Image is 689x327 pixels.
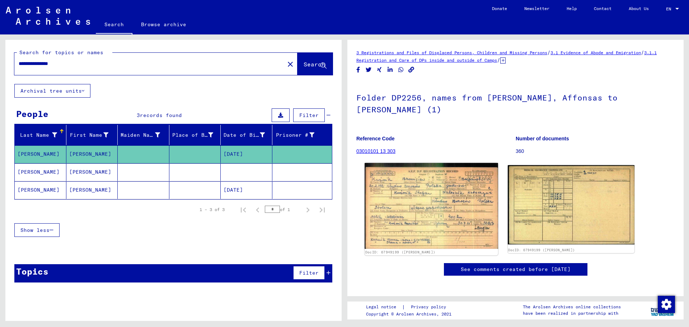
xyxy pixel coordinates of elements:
div: Topics [16,265,48,278]
div: of 1 [265,206,301,213]
span: 3 [137,112,140,118]
b: Number of documents [516,136,569,141]
mat-cell: [PERSON_NAME] [66,163,118,181]
a: Legal notice [366,303,402,311]
div: Maiden Name [121,129,169,141]
button: Filter [293,266,325,280]
p: The Arolsen Archives online collections [523,304,621,310]
div: Prisoner # [275,129,324,141]
img: Change consent [658,296,675,313]
div: Place of Birth [172,131,214,139]
a: 3.1 Evidence of Abode and Emigration [550,50,641,55]
button: Search [297,53,333,75]
button: Share on WhatsApp [397,65,405,74]
div: Place of Birth [172,129,222,141]
span: / [547,49,550,56]
b: Reference Code [356,136,395,141]
button: Share on Xing [376,65,383,74]
mat-header-cell: Place of Birth [169,125,221,145]
div: Last Name [18,131,57,139]
a: 03010101 13 303 [356,148,395,154]
a: DocID: 67949199 ([PERSON_NAME]) [508,248,575,252]
span: records found [140,112,182,118]
mat-icon: close [286,60,295,69]
button: Share on Facebook [355,65,362,74]
mat-cell: [PERSON_NAME] [15,163,66,181]
button: Archival tree units [14,84,90,98]
p: have been realized in partnership with [523,310,621,317]
a: Browse archive [132,16,195,33]
mat-header-cell: Last Name [15,125,66,145]
mat-cell: [DATE] [221,145,272,163]
mat-header-cell: Maiden Name [118,125,169,145]
mat-cell: [PERSON_NAME] [15,181,66,199]
mat-header-cell: Date of Birth [221,125,272,145]
button: Clear [283,57,297,71]
p: 360 [516,148,675,155]
p: Copyright © Arolsen Archives, 2021 [366,311,455,317]
img: yv_logo.png [649,301,676,319]
div: Date of Birth [224,129,274,141]
button: Copy link [408,65,415,74]
div: People [16,107,48,120]
button: Share on LinkedIn [386,65,394,74]
button: Show less [14,223,60,237]
div: Prisoner # [275,131,315,139]
img: 002.jpg [508,165,635,244]
button: Share on Twitter [365,65,372,74]
mat-header-cell: Prisoner # [272,125,332,145]
button: Filter [293,108,325,122]
button: Last page [315,202,329,217]
div: Maiden Name [121,131,160,139]
span: Filter [299,112,319,118]
mat-cell: [PERSON_NAME] [66,181,118,199]
span: Search [304,61,325,68]
a: 3 Registrations and Files of Displaced Persons, Children and Missing Persons [356,50,547,55]
div: 1 – 3 of 3 [200,206,225,213]
button: Previous page [250,202,265,217]
img: 001.jpg [365,163,498,249]
mat-cell: [DATE] [221,181,272,199]
a: DocID: 67949199 ([PERSON_NAME]) [365,250,435,254]
button: First page [236,202,250,217]
div: First Name [69,129,118,141]
span: Filter [299,270,319,276]
a: Privacy policy [405,303,455,311]
button: Next page [301,202,315,217]
mat-header-cell: First Name [66,125,118,145]
span: Show less [20,227,50,233]
mat-label: Search for topics or names [19,49,103,56]
a: See comments created before [DATE] [461,266,571,273]
span: EN [666,6,674,11]
span: / [641,49,644,56]
img: Arolsen_neg.svg [6,7,90,25]
a: Search [96,16,132,34]
div: First Name [69,131,109,139]
span: / [497,57,500,63]
mat-cell: [PERSON_NAME] [15,145,66,163]
div: Date of Birth [224,131,265,139]
h1: Folder DP2256, names from [PERSON_NAME], Affonsas to [PERSON_NAME] (1) [356,81,675,125]
mat-cell: [PERSON_NAME] [66,145,118,163]
div: Last Name [18,129,66,141]
div: | [366,303,455,311]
